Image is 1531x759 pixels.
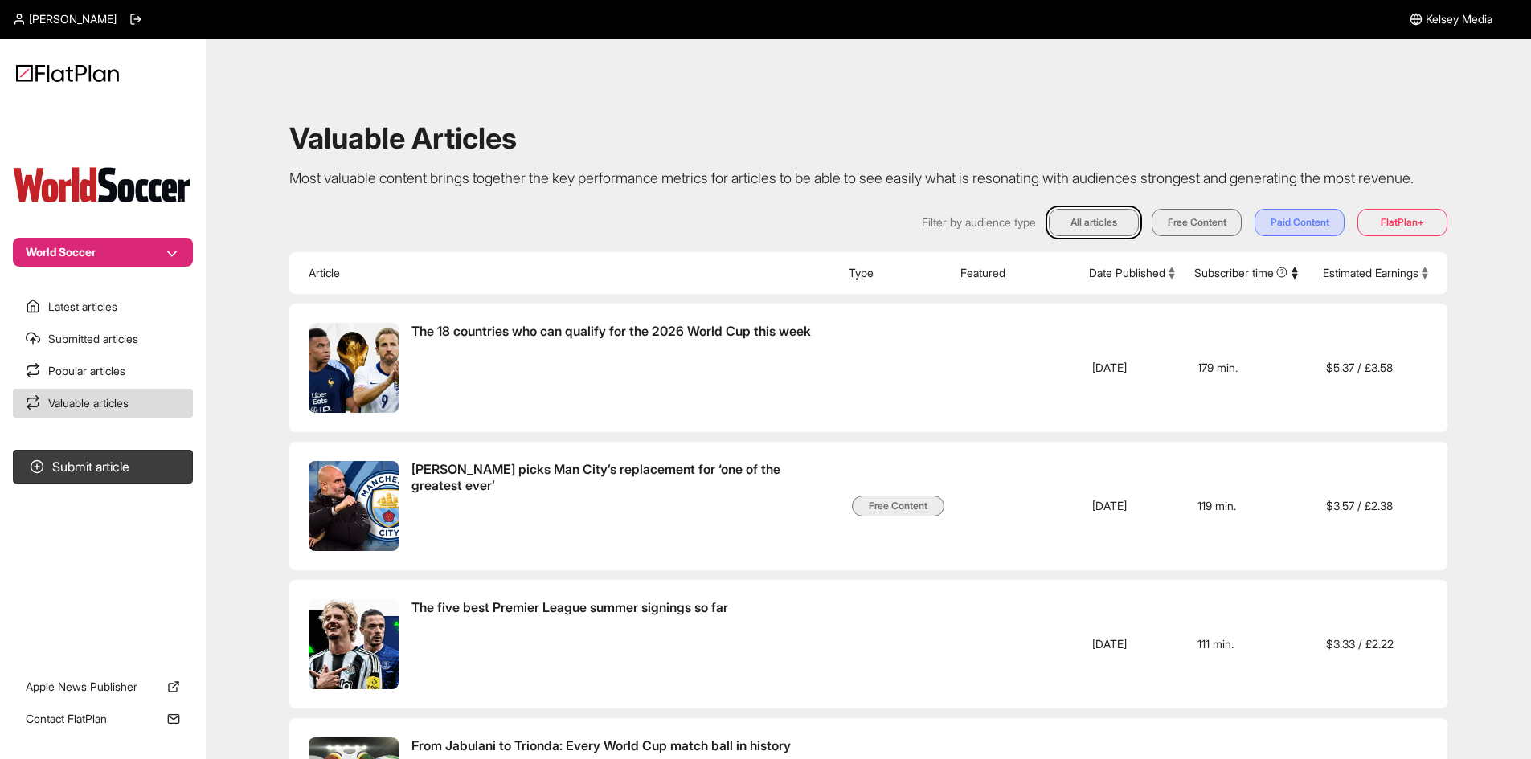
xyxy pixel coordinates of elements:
span: Kelsey Media [1426,11,1492,27]
a: The 18 countries who can qualify for the 2026 World Cup this week [309,323,826,413]
a: The five best Premier League summer signings so far [309,599,826,689]
span: From Jabulani to Trionda: Every World Cup match ball in history [411,737,791,753]
button: Subscriber time [1194,265,1298,281]
button: Free Content [1152,209,1242,236]
span: $ 5.37 [1326,361,1354,374]
span: Pep Guardiola picks Man City’s replacement for ‘one of the greatest ever’ [411,461,826,551]
button: Paid Content [1255,209,1345,236]
img: The 18 countries who can qualify for the 2026 World Cup this week [309,323,399,413]
a: Popular articles [13,357,193,386]
button: Estimated Earnings [1323,265,1428,281]
span: £ 2.38 [1365,499,1393,512]
th: Type [839,252,951,294]
span: $ 3.57 [1326,499,1354,512]
td: / [1313,442,1447,570]
button: All articles [1049,209,1139,236]
td: [DATE] [1079,580,1185,708]
td: [DATE] [1079,442,1185,570]
span: The 18 countries who can qualify for the 2026 World Cup this week [411,323,811,339]
span: Free Content [852,496,944,516]
td: / [1313,580,1447,708]
button: World Soccer [13,238,193,267]
span: £ 3.58 [1365,361,1393,374]
button: FlatPlan+ [1357,209,1447,236]
button: Date Published [1089,265,1175,281]
td: 179 min. [1185,304,1313,432]
a: Submitted articles [13,324,193,353]
a: [PERSON_NAME] [13,11,117,27]
a: Apple News Publisher [13,672,193,701]
a: [PERSON_NAME] picks Man City’s replacement for ‘one of the greatest ever’ [309,461,826,551]
a: Valuable articles [13,389,193,418]
button: Submit article [13,450,193,484]
span: The 18 countries who can qualify for the 2026 World Cup this week [411,323,811,413]
p: Most valuable content brings together the key performance metrics for articles to be able to see ... [289,167,1447,190]
span: Subscriber time [1194,265,1288,281]
span: £ 2.22 [1365,637,1394,651]
h1: Valuable Articles [289,122,1447,154]
span: [PERSON_NAME] [29,11,117,27]
img: The five best Premier League summer signings so far [309,599,399,689]
a: Latest articles [13,292,193,321]
td: [DATE] [1079,304,1185,432]
span: The five best Premier League summer signings so far [411,599,728,689]
img: Pep Guardiola picks Man City’s replacement for ‘one of the greatest ever’ [309,461,399,551]
th: Article [289,252,839,294]
span: The five best Premier League summer signings so far [411,599,728,615]
td: 119 min. [1185,442,1313,570]
span: Filter by audience type [922,214,1036,231]
span: [PERSON_NAME] picks Man City’s replacement for ‘one of the greatest ever’ [411,461,780,493]
th: Featured [951,252,1079,294]
img: Publication Logo [13,165,193,206]
img: Logo [16,64,119,82]
span: $ 3.33 [1326,637,1355,651]
td: 111 min. [1185,580,1313,708]
a: Contact FlatPlan [13,704,193,733]
td: / [1313,304,1447,432]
